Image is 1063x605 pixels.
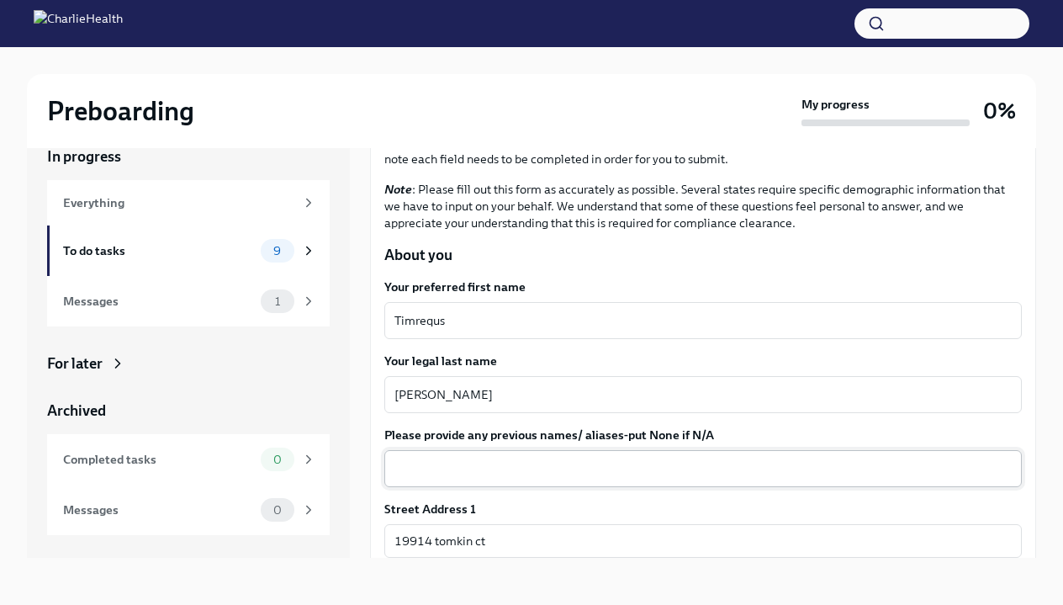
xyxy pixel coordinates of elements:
[47,434,330,485] a: Completed tasks0
[47,485,330,535] a: Messages0
[63,241,254,260] div: To do tasks
[47,180,330,226] a: Everything
[47,353,330,374] a: For later
[384,182,412,197] strong: Note
[384,134,1022,167] p: We need some info from you to start setting you up in payroll and other systems. Please note each...
[263,245,291,257] span: 9
[394,310,1012,331] textarea: Timrequs
[384,353,1022,369] label: Your legal last name
[384,427,1022,443] label: Please provide any previous names/ aliases-put None if N/A
[63,450,254,469] div: Completed tasks
[801,96,870,113] strong: My progress
[265,295,290,308] span: 1
[34,10,123,37] img: CharlieHealth
[47,226,330,276] a: To do tasks9
[63,501,254,519] div: Messages
[394,385,1012,405] textarea: [PERSON_NAME]
[47,353,103,374] div: For later
[47,276,330,326] a: Messages1
[384,181,1022,231] p: : Please fill out this form as accurately as possible. Several states require specific demographi...
[384,245,1022,265] p: About you
[63,292,254,310] div: Messages
[983,96,1016,126] h3: 0%
[47,146,330,167] a: In progress
[263,454,292,466] span: 0
[384,501,476,517] label: Street Address 1
[47,401,330,421] a: Archived
[384,279,1022,295] label: Your preferred first name
[63,194,294,212] div: Everything
[47,94,194,128] h2: Preboarding
[263,504,292,517] span: 0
